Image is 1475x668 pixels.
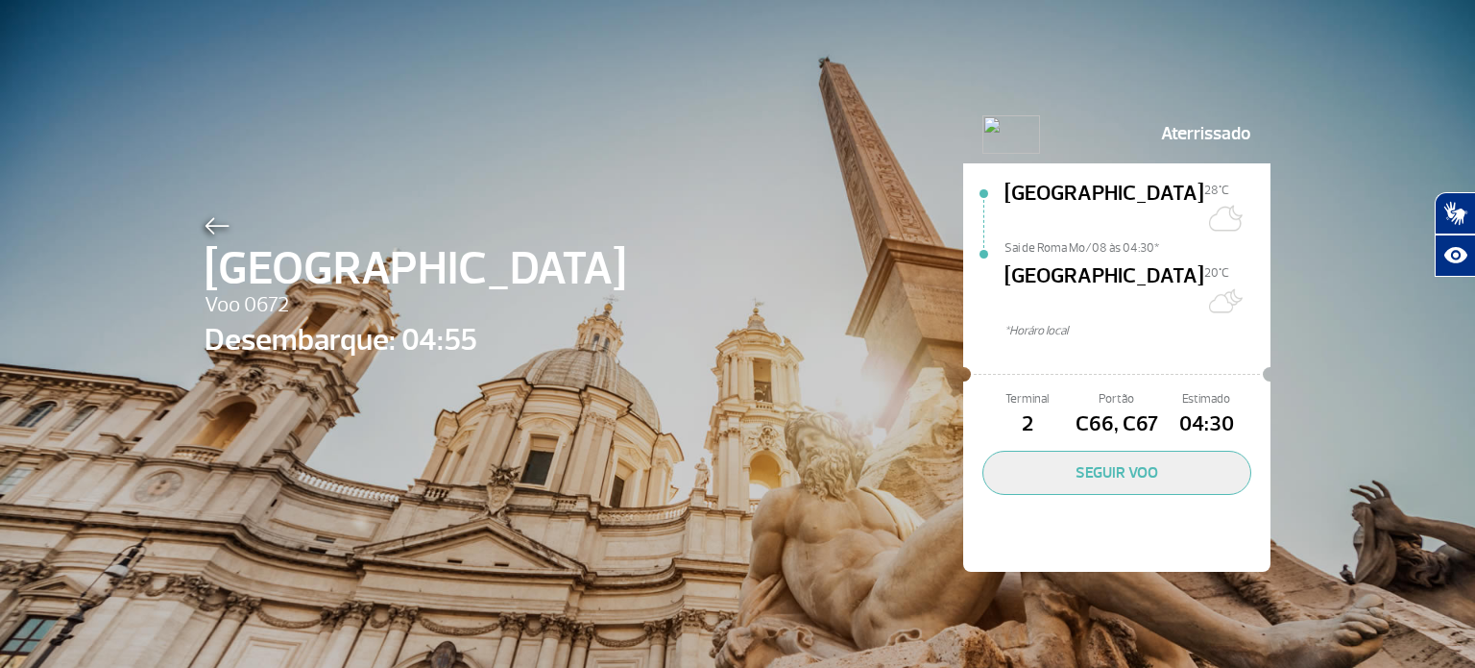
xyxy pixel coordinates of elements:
[1004,260,1204,322] span: [GEOGRAPHIC_DATA]
[1161,115,1251,154] span: Aterrissado
[1435,192,1475,277] div: Plugin de acessibilidade da Hand Talk.
[1072,408,1161,441] span: C66, C67
[1204,199,1243,237] img: Céu limpo
[205,289,626,322] span: Voo 0672
[1162,408,1251,441] span: 04:30
[205,317,626,363] span: Desembarque: 04:55
[1204,183,1229,198] span: 28°C
[1004,239,1270,253] span: Sai de Roma Mo/08 às 04:30*
[1162,390,1251,408] span: Estimado
[982,390,1072,408] span: Terminal
[205,235,626,304] span: [GEOGRAPHIC_DATA]
[1004,178,1204,239] span: [GEOGRAPHIC_DATA]
[982,408,1072,441] span: 2
[1072,390,1161,408] span: Portão
[1435,235,1475,277] button: Abrir recursos assistivos.
[982,451,1251,495] button: SEGUIR VOO
[1004,322,1270,340] span: *Horáro local
[1204,265,1229,281] span: 20°C
[1204,282,1243,320] img: Muitas nuvens
[1435,192,1475,235] button: Abrir tradutor de língua de sinais.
